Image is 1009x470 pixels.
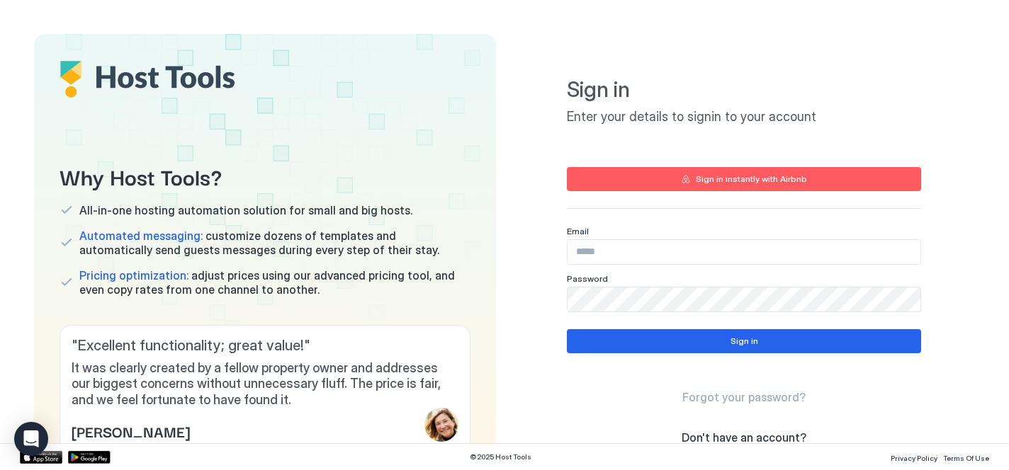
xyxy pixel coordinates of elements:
span: Email [567,226,589,236]
input: Input Field [568,287,920,311]
div: Sign in [731,335,758,348]
span: Privacy Policy [891,454,937,462]
span: customize dozens of templates and automatically send guests messages during every step of their s... [79,229,470,257]
span: Don't have an account? [682,430,806,445]
span: " Excellent functionality; great value! " [72,337,458,355]
div: Sign in instantly with Airbnb [696,173,807,185]
span: adjust prices using our advanced pricing tool, and even copy rates from one channel to another. [79,268,470,297]
a: Privacy Policy [891,449,937,464]
a: App Store [20,451,62,464]
a: Google Play Store [68,451,111,464]
div: profile [424,408,458,442]
span: [PERSON_NAME] [72,420,190,442]
span: Password [567,273,608,284]
button: Sign in [567,329,921,353]
div: Open Intercom Messenger [14,422,48,456]
a: Forgot your password? [682,390,806,405]
span: Terms Of Use [943,454,989,462]
span: Automated messaging: [79,229,203,243]
a: Terms Of Use [943,449,989,464]
span: All-in-one hosting automation solution for small and big hosts. [79,203,412,217]
button: Sign in instantly with Airbnb [567,167,921,191]
span: © 2025 Host Tools [470,452,531,462]
span: It was clearly created by a fellow property owner and addresses our biggest concerns without unne... [72,360,458,408]
span: Why Host Tools? [60,160,470,192]
span: Enter your details to signin to your account [567,109,921,125]
span: Sign in [567,76,921,103]
span: Pricing optimization: [79,268,188,282]
input: Input Field [568,240,920,264]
